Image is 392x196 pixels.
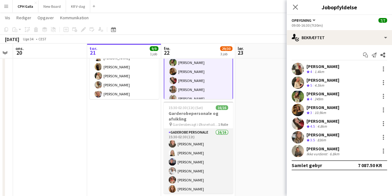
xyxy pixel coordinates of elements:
[220,46,232,51] span: 29/30
[287,3,392,11] h3: Jobopfyldelse
[173,122,218,127] span: Garderobevagt i Øksnehallen til stor gallafest
[378,18,387,23] span: 7/7
[5,15,10,21] span: Vis
[313,69,325,75] div: 1.4km
[20,37,36,41] span: Uge 34
[164,46,170,51] span: fre.
[328,152,341,156] div: 6.8km
[38,0,66,12] button: New Board
[306,132,339,138] div: [PERSON_NAME]
[37,15,54,21] span: Opgaver
[306,152,328,156] div: Ikke vurderet
[310,110,312,115] span: 3
[164,111,233,122] h3: Garderobepersonale og afvikling
[306,118,339,124] div: [PERSON_NAME]
[238,46,244,51] span: lør.
[58,14,91,22] a: Kommunikation
[150,52,158,56] div: 1 job
[169,105,203,110] span: 15:30-02:30 (11t) (Sat)
[306,146,341,152] div: [PERSON_NAME]
[2,14,13,22] a: Vis
[358,162,382,168] div: 7 087.50 KR
[313,110,327,116] div: 10.9km
[163,49,170,56] span: 22
[310,97,312,101] span: 4
[292,162,322,168] div: Samlet gebyr
[313,83,325,88] div: 4.5km
[306,91,339,97] div: [PERSON_NAME]
[292,18,311,23] span: Opbygning
[310,138,315,142] span: 3.5
[220,52,232,56] div: 3 job
[164,29,233,105] app-card-role: Opbygning7/709:00-16:30 (7t30m)[PERSON_NAME][PERSON_NAME][PERSON_NAME][PERSON_NAME][PERSON_NAME][...
[38,37,46,41] div: CEST
[310,124,315,129] span: 4.5
[306,77,339,83] div: [PERSON_NAME]
[66,0,90,12] button: KR V-dag
[310,83,312,88] span: 5
[237,49,244,56] span: 23
[292,23,387,28] div: 09:00-16:30 (7t30m)
[310,69,312,74] span: 4
[89,49,97,56] span: 21
[150,46,158,51] span: 9/9
[218,122,228,127] span: 1 Rolle
[16,15,31,21] span: Rediger
[13,0,38,12] button: CPH Galla
[164,102,233,194] app-job-card: 15:30-02:30 (11t) (Sat)16/16Garderobepersonale og afvikling Garderobevagt i Øksnehallen til stor ...
[306,64,339,69] div: [PERSON_NAME]
[35,14,56,22] a: Opgaver
[313,97,324,102] div: 249m
[316,138,327,143] div: 836m
[15,46,24,51] span: ons.
[90,34,159,129] app-card-role: Opbygning9/909:30-18:30 (9t)[PERSON_NAME][PERSON_NAME][PERSON_NAME][PERSON_NAME][PERSON_NAME][PER...
[316,124,328,129] div: 4.8km
[306,105,339,110] div: [PERSON_NAME]
[5,36,19,42] div: [DATE]
[60,15,89,21] span: Kommunikation
[90,46,97,51] span: tor.
[287,30,392,45] div: Bekræftet
[14,14,34,22] a: Rediger
[292,18,316,23] button: Opbygning
[15,49,24,56] span: 20
[216,105,228,110] span: 16/16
